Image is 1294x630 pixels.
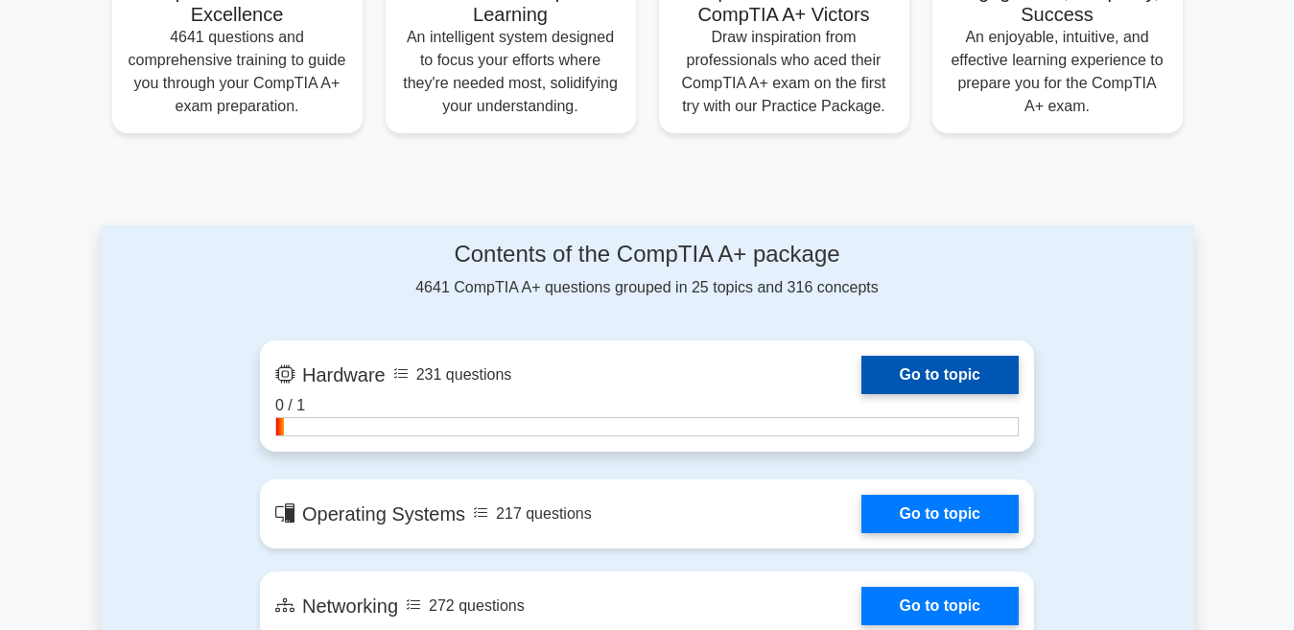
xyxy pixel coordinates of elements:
p: An enjoyable, intuitive, and effective learning experience to prepare you for the CompTIA A+ exam. [948,26,1167,118]
p: 4641 questions and comprehensive training to guide you through your CompTIA A+ exam preparation. [128,26,347,118]
a: Go to topic [861,356,1019,394]
p: Draw inspiration from professionals who aced their CompTIA A+ exam on the first try with our Prac... [674,26,894,118]
p: An intelligent system designed to focus your efforts where they're needed most, solidifying your ... [401,26,621,118]
div: 4641 CompTIA A+ questions grouped in 25 topics and 316 concepts [260,241,1034,299]
h4: Contents of the CompTIA A+ package [260,241,1034,268]
a: Go to topic [861,587,1019,625]
a: Go to topic [861,495,1019,533]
